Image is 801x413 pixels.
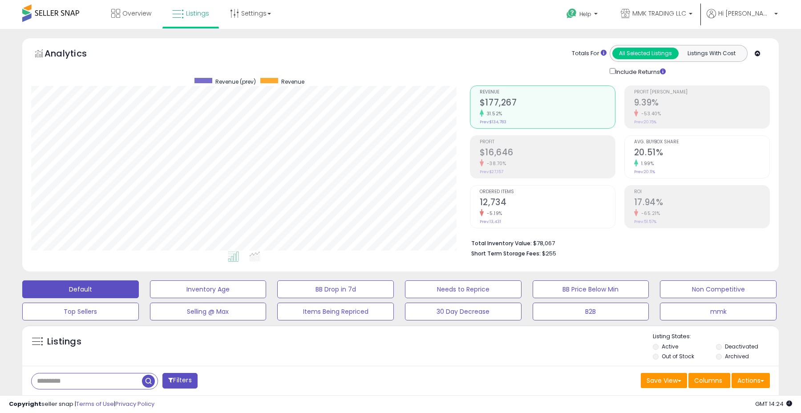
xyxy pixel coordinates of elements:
button: 30 Day Decrease [405,303,522,320]
h2: 17.94% [634,197,769,209]
button: Save View [641,373,687,388]
button: Columns [688,373,730,388]
span: Hi [PERSON_NAME] [718,9,772,18]
small: Prev: $27,157 [480,169,503,174]
small: -65.21% [638,210,660,217]
small: Prev: 20.11% [634,169,655,174]
span: Listings [186,9,209,18]
small: Prev: 13,431 [480,219,501,224]
small: -5.19% [484,210,502,217]
div: seller snap | | [9,400,154,409]
h5: Listings [47,336,81,348]
span: Ordered Items [480,190,615,194]
b: Short Term Storage Fees: [471,250,541,257]
a: Help [559,1,607,29]
button: Inventory Age [150,280,267,298]
button: BB Drop in 7d [277,280,394,298]
button: Items Being Repriced [277,303,394,320]
small: 31.52% [484,110,502,117]
span: $255 [542,249,556,258]
h2: 9.39% [634,97,769,109]
label: Archived [725,352,749,360]
small: Prev: 20.15% [634,119,656,125]
small: 1.99% [638,160,654,167]
span: Revenue [281,78,304,85]
h2: 12,734 [480,197,615,209]
button: All Selected Listings [612,48,679,59]
a: Terms of Use [76,400,114,408]
span: Revenue (prev) [215,78,256,85]
span: Revenue [480,90,615,95]
strong: Copyright [9,400,41,408]
a: Privacy Policy [115,400,154,408]
div: Include Returns [603,66,676,77]
button: Listings With Cost [678,48,744,59]
div: Totals For [572,49,607,58]
span: Profit [480,140,615,145]
span: Avg. Buybox Share [634,140,769,145]
button: BB Price Below Min [533,280,649,298]
button: Top Sellers [22,303,139,320]
h2: 20.51% [634,147,769,159]
label: Active [662,343,678,350]
i: Get Help [566,8,577,19]
small: Prev: $134,783 [480,119,506,125]
li: $78,067 [471,237,763,248]
span: Columns [694,376,722,385]
label: Out of Stock [662,352,694,360]
small: -38.70% [484,160,506,167]
small: Prev: 51.57% [634,219,656,224]
button: B2B [533,303,649,320]
button: mmk [660,303,777,320]
label: Deactivated [725,343,758,350]
span: Profit [PERSON_NAME] [634,90,769,95]
span: Help [579,10,591,18]
button: Default [22,280,139,298]
small: -53.40% [638,110,661,117]
button: Filters [162,373,197,389]
h2: $16,646 [480,147,615,159]
button: Actions [732,373,770,388]
span: ROI [634,190,769,194]
p: Listing States: [653,332,778,341]
span: MMK TRADING LLC [632,9,686,18]
button: Needs to Reprice [405,280,522,298]
span: Overview [122,9,151,18]
span: 2025-08-12 14:24 GMT [755,400,792,408]
button: Non Competitive [660,280,777,298]
h2: $177,267 [480,97,615,109]
h5: Analytics [44,47,104,62]
button: Selling @ Max [150,303,267,320]
b: Total Inventory Value: [471,239,532,247]
a: Hi [PERSON_NAME] [707,9,778,29]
